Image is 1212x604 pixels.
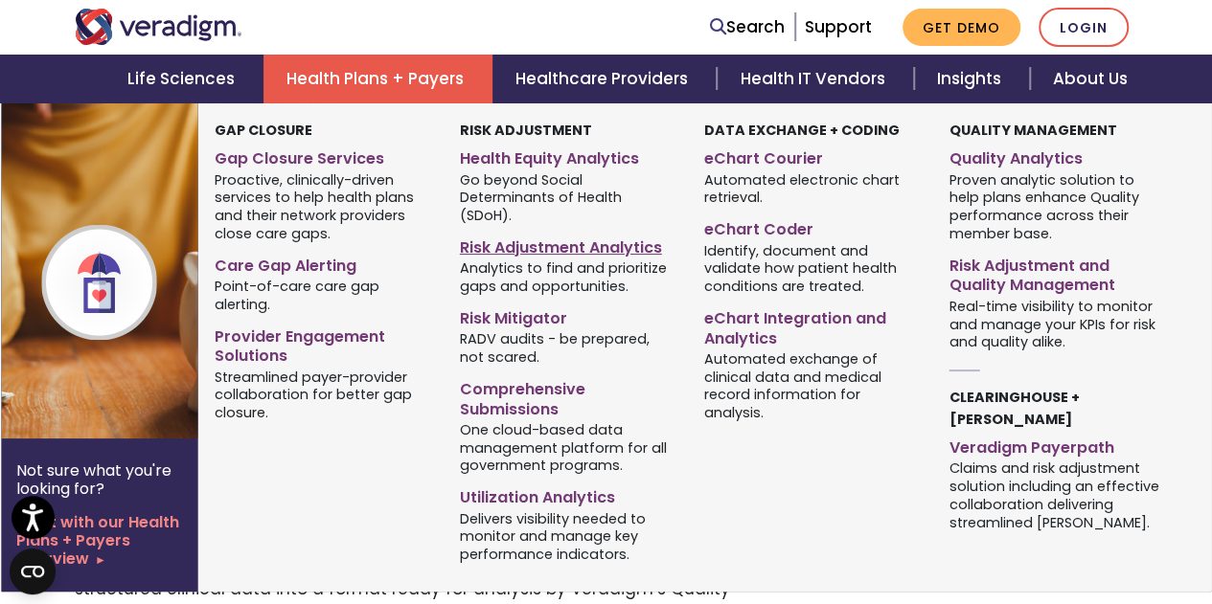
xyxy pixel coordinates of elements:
img: Veradigm logo [75,9,242,45]
span: Identify, document and validate how patient health conditions are treated. [704,240,921,296]
a: Health Plans + Payers [263,55,492,103]
strong: Risk Adjustment [460,121,592,140]
a: Healthcare Providers [492,55,717,103]
span: Real-time visibility to monitor and manage your KPIs for risk and quality alike. [949,296,1166,351]
iframe: Drift Chat Widget [844,466,1189,581]
span: One cloud-based data management platform for all government programs. [460,419,676,475]
span: Delivers visibility needed to monitor and manage key performance indicators. [460,508,676,564]
span: Claims and risk adjustment solution including an effective collaboration delivering streamlined [... [949,459,1166,531]
a: Insights [914,55,1030,103]
strong: Data Exchange + Coding [704,121,900,140]
a: Risk Adjustment and Quality Management [949,249,1166,297]
a: Care Gap Alerting [215,249,431,277]
a: eChart Coder [704,213,921,240]
a: Get Demo [903,9,1020,46]
a: Veradigm Payerpath [949,431,1166,459]
span: Point-of-care care gap alerting. [215,276,431,313]
img: Health Plan Payers [1,103,309,438]
a: Comprehensive Submissions [460,372,676,420]
strong: Quality Management [949,121,1117,140]
span: Go beyond Social Determinants of Health (SDoH). [460,169,676,225]
a: Search [710,14,785,40]
a: Support [805,15,872,38]
a: Health Equity Analytics [460,142,676,169]
a: Quality Analytics [949,142,1166,169]
a: Login [1039,8,1129,47]
a: eChart Courier [704,142,921,169]
a: Utilization Analytics [460,481,676,508]
a: Gap Closure Services [215,142,431,169]
strong: Clearinghouse + [PERSON_NAME] [949,388,1080,429]
span: Automated electronic chart retrieval. [704,169,921,207]
button: Open CMP widget [10,548,56,594]
span: Streamlined payer-provider collaboration for better gap closure. [215,367,431,422]
a: Start with our Health Plans + Payers overview [16,513,183,569]
span: Automated exchange of clinical data and medical record information for analysis. [704,348,921,421]
span: Proven analytic solution to help plans enhance Quality performance across their member base. [949,169,1166,242]
span: Proactive, clinically-driven services to help health plans and their network providers close care... [215,169,431,242]
a: eChart Integration and Analytics [704,302,921,349]
p: Not sure what you're looking for? [16,461,183,498]
a: Provider Engagement Solutions [215,320,431,368]
a: About Us [1030,55,1151,103]
span: RADV audits - be prepared, not scared. [460,329,676,367]
a: Risk Adjustment Analytics [460,231,676,258]
strong: Gap Closure [215,121,312,140]
a: Health IT Vendors [717,55,913,103]
a: Life Sciences [104,55,263,103]
a: Risk Mitigator [460,302,676,329]
span: Analytics to find and prioritize gaps and opportunities. [460,258,676,296]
